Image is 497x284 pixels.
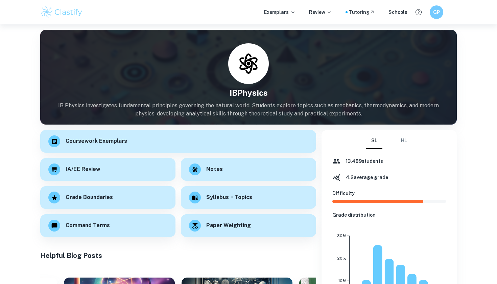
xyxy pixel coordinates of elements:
img: Clastify logo [40,5,83,19]
h5: Helpful Blog Posts [40,250,316,261]
a: IA/EE Review [40,158,175,181]
h6: Grade distribution [332,211,446,219]
a: Tutoring [349,8,375,16]
h6: GP [433,8,441,16]
h4: IB Physics [40,87,457,99]
a: Paper Weighting [181,214,316,237]
a: Schools [388,8,407,16]
h6: 4.2 average grade [346,174,388,181]
h6: Command Terms [66,221,110,230]
a: Syllabus + Topics [181,186,316,209]
h6: IA/EE Review [66,165,100,174]
h6: Notes [206,165,223,174]
a: Coursework Exemplars [40,130,316,153]
button: Help and Feedback [413,6,424,18]
tspan: 30% [337,233,347,238]
p: IB Physics investigates fundamental principles governing the natural world. Students explore topi... [40,102,457,118]
a: Grade Boundaries [40,186,175,209]
tspan: 10% [338,278,347,283]
a: Command Terms [40,214,175,237]
button: HL [396,133,412,149]
h6: Grade Boundaries [66,193,113,202]
a: Notes [181,158,316,181]
h6: Coursework Exemplars [66,137,127,146]
h6: Difficulty [332,190,446,197]
p: Exemplars [264,8,295,16]
h6: Syllabus + Topics [206,193,252,202]
button: SL [366,133,382,149]
h6: Paper Weighting [206,221,251,230]
p: Review [309,8,332,16]
h6: 13,489 students [346,157,383,165]
button: GP [430,5,443,19]
img: physics.svg [238,53,259,74]
tspan: 20% [337,256,347,261]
